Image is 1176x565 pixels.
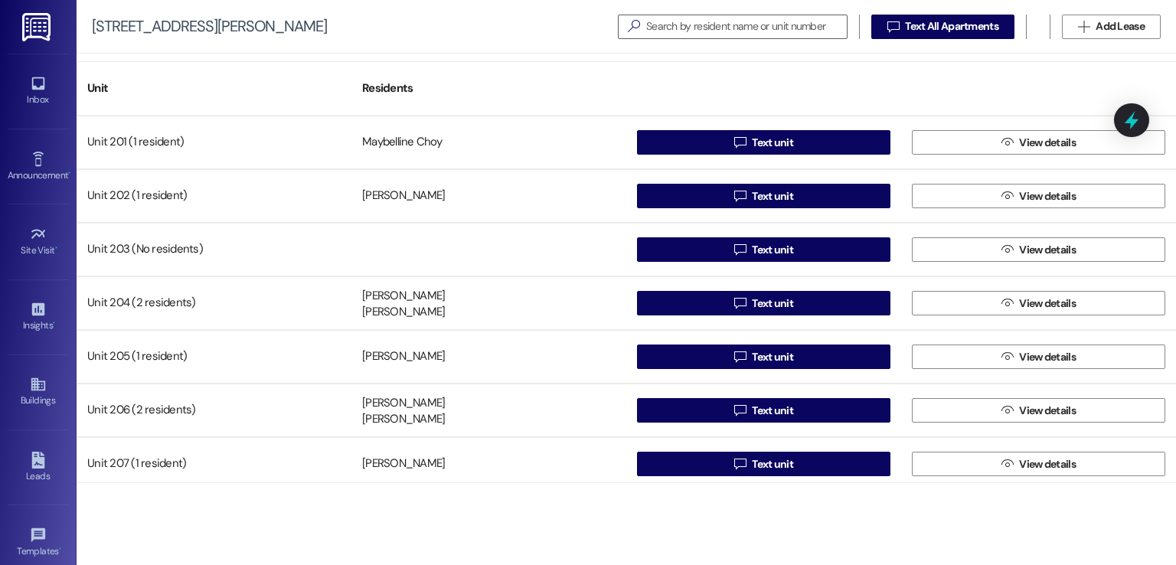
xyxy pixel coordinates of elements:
div: Unit 206 (2 residents) [77,395,351,426]
span: Add Lease [1096,18,1145,34]
div: Unit 202 (1 resident) [77,181,351,211]
div: [PERSON_NAME] [362,395,445,411]
span: Text unit [752,456,793,472]
i:  [734,243,746,256]
button: View details [912,130,1165,155]
button: Text unit [637,398,890,423]
span: Text All Apartments [905,18,998,34]
i:  [1001,243,1013,256]
span: Text unit [752,296,793,312]
div: Unit [77,70,351,107]
i:  [1001,136,1013,149]
a: Templates • [8,522,69,563]
span: View details [1019,349,1076,365]
div: Unit 207 (1 resident) [77,449,351,479]
button: View details [912,291,1165,315]
span: View details [1019,188,1076,204]
div: Unit 201 (1 resident) [77,127,351,158]
button: Text unit [637,130,890,155]
span: • [68,168,70,178]
button: View details [912,184,1165,208]
div: [PERSON_NAME] [362,188,445,204]
div: [PERSON_NAME] [362,412,445,428]
div: [STREET_ADDRESS][PERSON_NAME] [92,18,327,34]
img: ResiDesk Logo [22,13,54,41]
div: [PERSON_NAME] [362,305,445,321]
div: Residents [351,70,626,107]
span: Text unit [752,135,793,151]
i:  [734,404,746,416]
i:  [734,136,746,149]
button: Text unit [637,184,890,208]
button: View details [912,452,1165,476]
div: [PERSON_NAME] [362,349,445,365]
i:  [1078,21,1089,33]
button: Text unit [637,452,890,476]
button: Text unit [637,291,890,315]
i:  [1001,297,1013,309]
div: Unit 203 (No residents) [77,234,351,265]
button: Text unit [637,237,890,262]
button: Text All Apartments [871,15,1014,39]
span: • [53,318,55,328]
span: View details [1019,296,1076,312]
i:  [1001,458,1013,470]
span: Text unit [752,403,793,419]
a: Inbox [8,70,69,112]
span: • [55,243,57,253]
div: Maybelline Choy [362,135,442,151]
input: Search by resident name or unit number [646,16,847,38]
button: Text unit [637,345,890,369]
i:  [1001,404,1013,416]
button: View details [912,398,1165,423]
button: View details [912,345,1165,369]
a: Site Visit • [8,221,69,263]
span: View details [1019,135,1076,151]
a: Insights • [8,296,69,338]
i:  [734,190,746,202]
i:  [1001,351,1013,363]
span: View details [1019,242,1076,258]
button: View details [912,237,1165,262]
i:  [734,351,746,363]
i:  [1001,190,1013,202]
i:  [734,458,746,470]
div: [PERSON_NAME] [362,456,445,472]
i:  [887,21,899,33]
i:  [734,297,746,309]
span: Text unit [752,188,793,204]
span: View details [1019,403,1076,419]
div: [PERSON_NAME] [362,288,445,304]
a: Leads [8,447,69,488]
button: Add Lease [1062,15,1161,39]
span: Text unit [752,349,793,365]
span: • [59,544,61,554]
i:  [622,18,646,34]
span: Text unit [752,242,793,258]
div: Unit 205 (1 resident) [77,341,351,372]
a: Buildings [8,371,69,413]
div: Unit 204 (2 residents) [77,288,351,318]
span: View details [1019,456,1076,472]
